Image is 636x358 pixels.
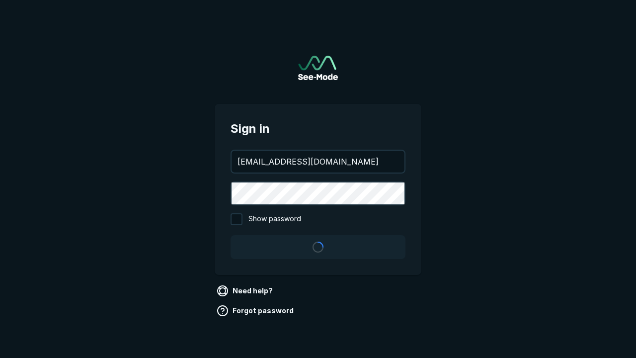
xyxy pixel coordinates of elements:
a: Go to sign in [298,56,338,80]
a: Forgot password [215,303,298,319]
span: Sign in [231,120,405,138]
input: your@email.com [232,151,404,173]
img: See-Mode Logo [298,56,338,80]
a: Need help? [215,283,277,299]
span: Show password [248,213,301,225]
